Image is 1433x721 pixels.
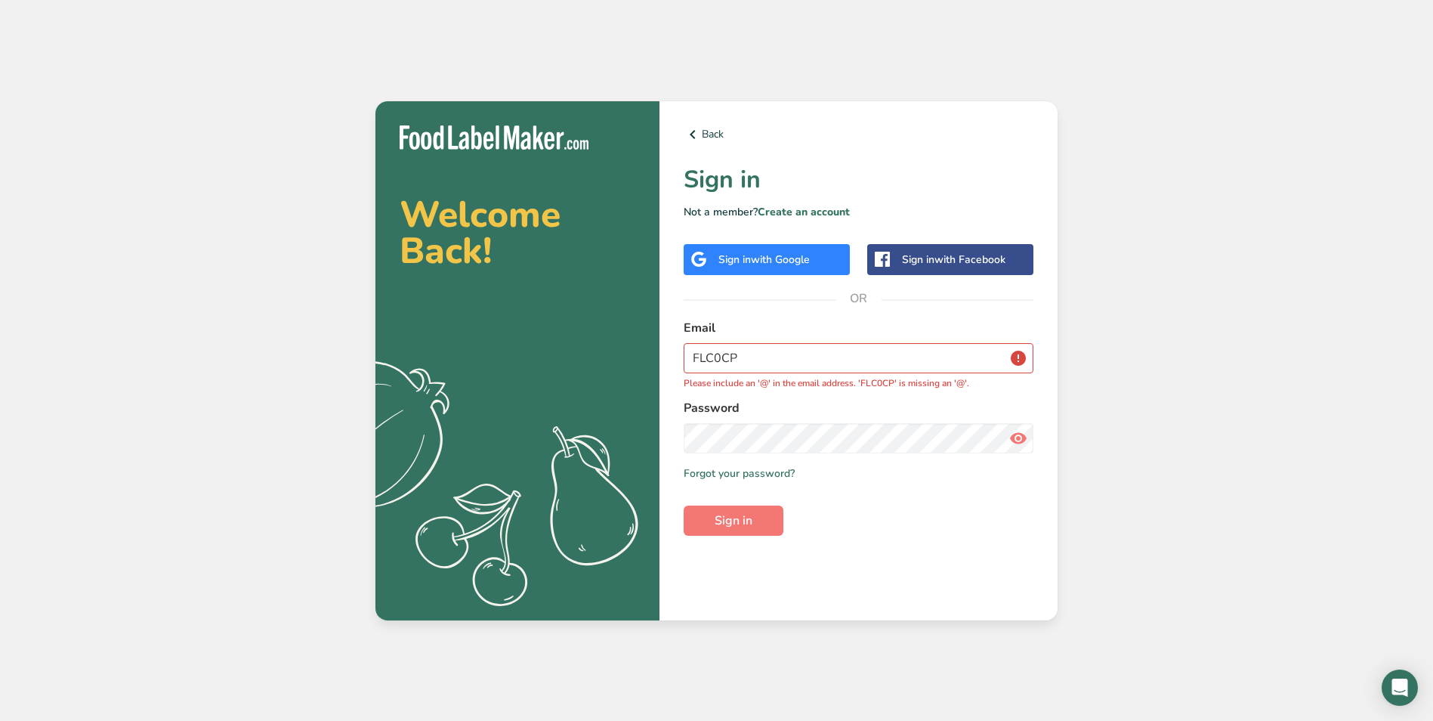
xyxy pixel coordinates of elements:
p: Please include an '@' in the email address. 'FLC0CP' is missing an '@'. [684,376,1033,390]
input: Enter Your Email [684,343,1033,373]
span: OR [836,276,882,321]
h2: Welcome Back! [400,196,635,269]
a: Back [684,125,1033,144]
img: Food Label Maker [400,125,588,150]
span: Sign in [715,512,752,530]
p: Not a member? [684,204,1033,220]
a: Forgot your password? [684,466,795,481]
a: Create an account [758,205,850,219]
div: Sign in [718,252,810,268]
h1: Sign in [684,162,1033,198]
div: Sign in [902,252,1005,268]
label: Password [684,399,1033,417]
span: with Facebook [934,252,1005,267]
button: Sign in [684,506,783,536]
label: Email [684,319,1033,337]
span: with Google [751,252,810,267]
div: Open Intercom Messenger [1382,670,1418,706]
